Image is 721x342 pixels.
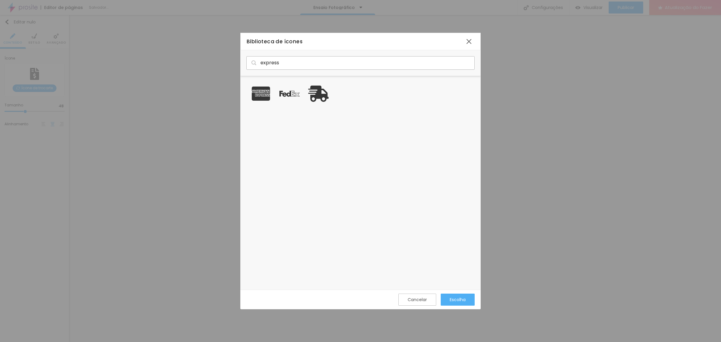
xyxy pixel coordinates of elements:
input: Buscar [246,56,475,69]
img: Ícone [251,60,256,65]
font: Escolha [450,297,466,303]
font: Cancelar [408,297,427,303]
div: grid [240,76,481,290]
button: Escolha [441,294,475,306]
button: Cancelar [398,294,436,306]
font: Biblioteca de ícones [247,38,303,45]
